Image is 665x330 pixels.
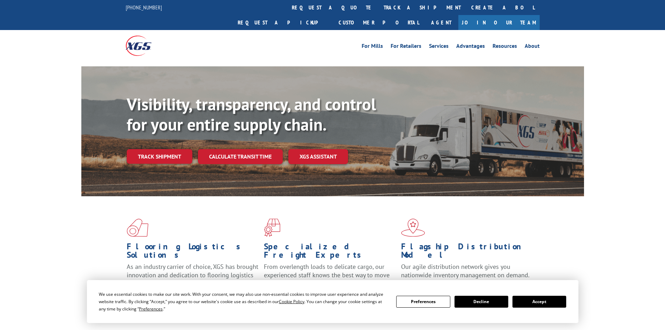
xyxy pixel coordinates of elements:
button: Preferences [396,296,450,308]
a: For Retailers [391,43,421,51]
div: We use essential cookies to make our site work. With your consent, we may also use non-essential ... [99,291,388,313]
span: Cookie Policy [279,299,304,305]
a: Services [429,43,449,51]
h1: Flooring Logistics Solutions [127,242,259,263]
p: From overlength loads to delicate cargo, our experienced staff knows the best way to move your fr... [264,263,396,294]
a: [PHONE_NUMBER] [126,4,162,11]
img: xgs-icon-total-supply-chain-intelligence-red [127,219,148,237]
span: As an industry carrier of choice, XGS has brought innovation and dedication to flooring logistics... [127,263,258,287]
a: Track shipment [127,149,192,164]
span: Our agile distribution network gives you nationwide inventory management on demand. [401,263,530,279]
a: XGS ASSISTANT [288,149,348,164]
a: Request a pickup [232,15,333,30]
button: Decline [455,296,508,308]
span: Preferences [139,306,163,312]
h1: Specialized Freight Experts [264,242,396,263]
b: Visibility, transparency, and control for your entire supply chain. [127,93,376,135]
a: Customer Portal [333,15,424,30]
div: Cookie Consent Prompt [87,280,578,323]
a: Calculate transit time [198,149,283,164]
a: Join Our Team [458,15,540,30]
img: xgs-icon-flagship-distribution-model-red [401,219,425,237]
a: Resources [493,43,517,51]
button: Accept [512,296,566,308]
a: For Mills [362,43,383,51]
a: Agent [424,15,458,30]
a: About [525,43,540,51]
h1: Flagship Distribution Model [401,242,533,263]
a: Advantages [456,43,485,51]
img: xgs-icon-focused-on-flooring-red [264,219,280,237]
